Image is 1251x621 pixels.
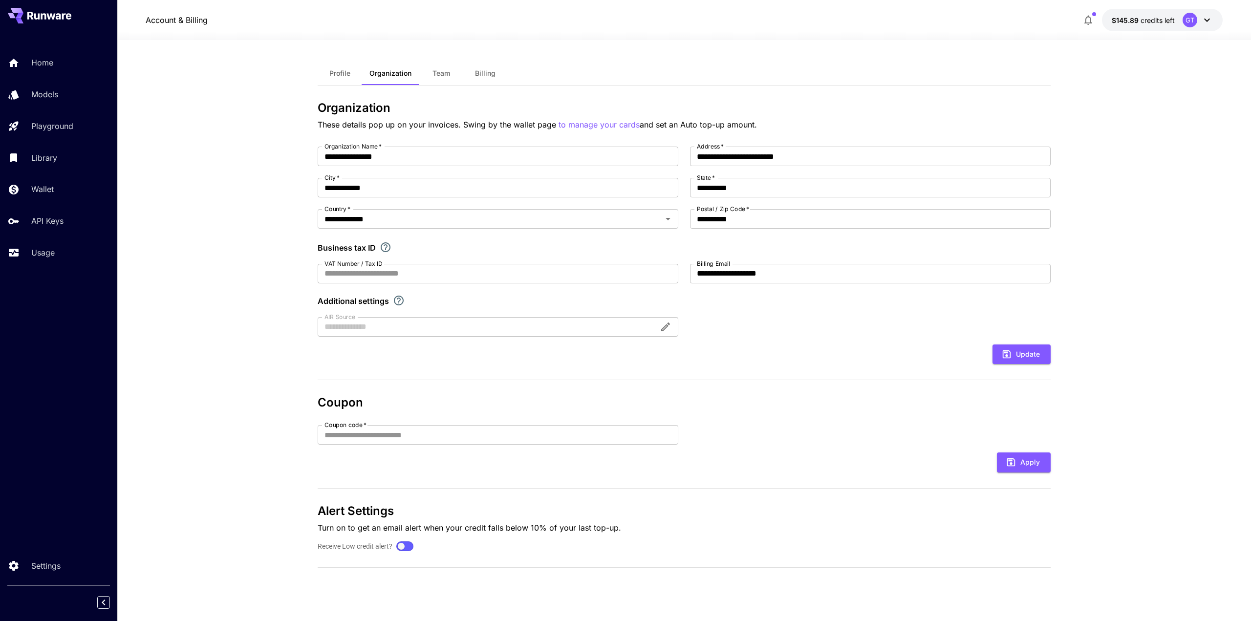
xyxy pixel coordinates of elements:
[31,57,53,68] p: Home
[992,344,1051,364] button: Update
[329,69,350,78] span: Profile
[324,259,383,268] label: VAT Number / Tax ID
[697,142,724,150] label: Address
[1141,16,1175,24] span: credits left
[559,119,640,131] button: to manage your cards
[324,421,367,429] label: Coupon code
[318,541,392,552] label: Receive Low credit alert?
[324,205,350,213] label: Country
[324,313,355,321] label: AIR Source
[369,69,411,78] span: Organization
[1183,13,1197,27] div: GT
[31,183,54,195] p: Wallet
[697,259,730,268] label: Billing Email
[31,560,61,572] p: Settings
[318,242,376,254] p: Business tax ID
[324,142,382,150] label: Organization Name
[640,120,757,129] span: and set an Auto top-up amount.
[318,522,1051,534] p: Turn on to get an email alert when your credit falls below 10% of your last top-up.
[31,152,57,164] p: Library
[146,14,208,26] nav: breadcrumb
[31,88,58,100] p: Models
[318,295,389,307] p: Additional settings
[661,212,675,226] button: Open
[324,173,340,182] label: City
[318,504,1051,518] h3: Alert Settings
[1102,9,1223,31] button: $145.89138GT
[31,120,73,132] p: Playground
[1112,16,1141,24] span: $145.89
[318,120,559,129] span: These details pop up on your invoices. Swing by the wallet page
[146,14,208,26] a: Account & Billing
[1112,15,1175,25] div: $145.89138
[697,205,749,213] label: Postal / Zip Code
[318,101,1051,115] h3: Organization
[105,594,117,611] div: Collapse sidebar
[393,295,405,306] svg: Explore additional customization settings
[31,215,64,227] p: API Keys
[31,247,55,258] p: Usage
[318,396,1051,409] h3: Coupon
[380,241,391,253] svg: If you are a business tax registrant, please enter your business tax ID here.
[697,173,715,182] label: State
[97,596,110,609] button: Collapse sidebar
[432,69,450,78] span: Team
[997,452,1051,472] button: Apply
[475,69,496,78] span: Billing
